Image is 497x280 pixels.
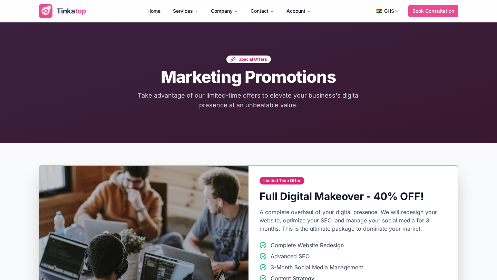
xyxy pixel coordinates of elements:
a: Tinkatop [39,4,86,18]
p: A complete overhaul of your digital presence. We will redesign your website, optimize your SEO, a... [260,208,447,233]
span: 3-Month Social Media Management [271,263,363,271]
div: Limited Time Offer [260,177,304,184]
a: Home [142,7,166,14]
button: Contact [245,4,280,18]
div: Special Offers [226,56,271,63]
span: Complete Website Redesign [271,241,344,249]
a: Home [142,4,166,18]
p: Take advantage of our limited-time offers to elevate your business's digital presence at an unbea... [133,91,364,110]
button: Services [167,4,204,18]
span: Advanced SEO [271,252,310,260]
nav: Main [142,4,316,18]
button: Book Consultation [408,5,458,17]
button: Account [281,4,316,18]
h2: Full Digital Makeover - 40% OFF! [260,190,447,202]
span: top [75,7,86,15]
button: Company [205,4,244,18]
span: Tinka [57,7,75,15]
h1: Marketing Promotions [33,69,464,85]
